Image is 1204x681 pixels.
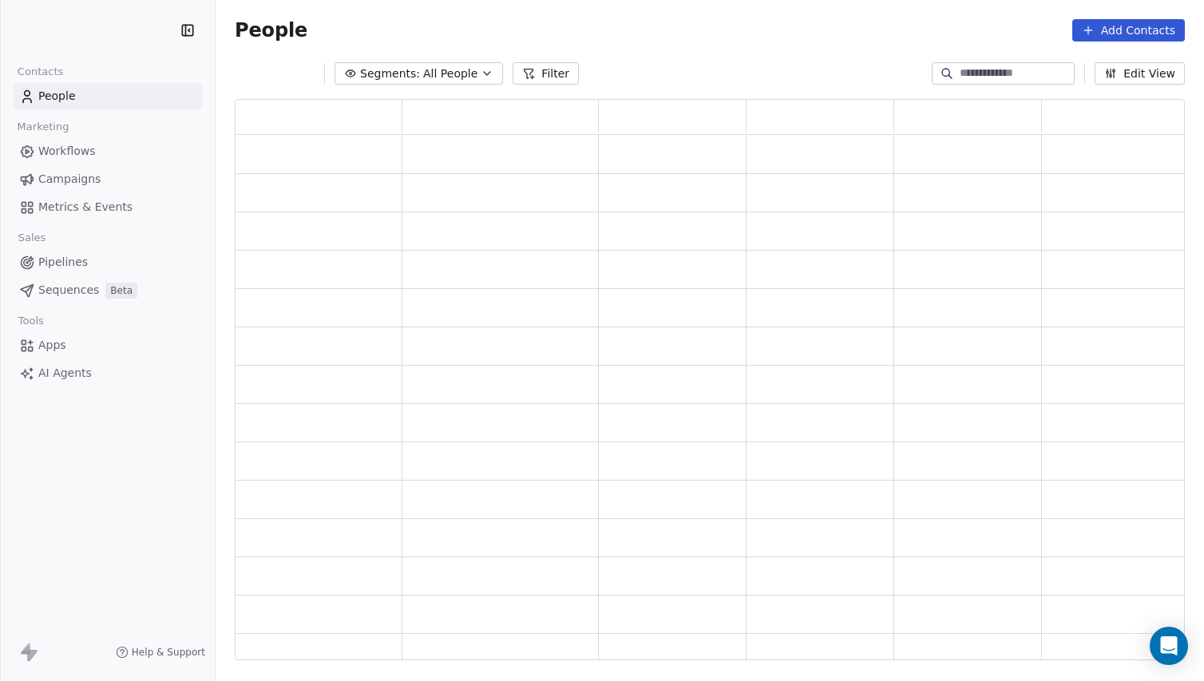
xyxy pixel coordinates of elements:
span: Marketing [10,115,76,139]
span: People [235,18,307,42]
span: Beta [105,283,137,299]
a: SequencesBeta [13,277,202,303]
span: People [38,88,76,105]
a: Help & Support [116,646,205,659]
button: Add Contacts [1072,19,1185,42]
span: Segments: [360,65,420,82]
span: Metrics & Events [38,199,133,216]
span: Help & Support [132,646,205,659]
a: Pipelines [13,249,202,275]
span: Campaigns [38,171,101,188]
div: Open Intercom Messenger [1150,627,1188,665]
span: Sales [11,226,53,250]
span: All People [423,65,477,82]
a: AI Agents [13,360,202,386]
a: Metrics & Events [13,194,202,220]
button: Filter [513,62,579,85]
span: Apps [38,337,66,354]
button: Edit View [1095,62,1185,85]
span: Contacts [10,60,70,84]
a: Workflows [13,138,202,164]
a: Campaigns [13,166,202,192]
a: People [13,83,202,109]
span: AI Agents [38,365,92,382]
span: Tools [11,309,50,333]
div: grid [236,135,1190,661]
span: Sequences [38,282,99,299]
span: Pipelines [38,254,88,271]
span: Workflows [38,143,96,160]
a: Apps [13,332,202,358]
